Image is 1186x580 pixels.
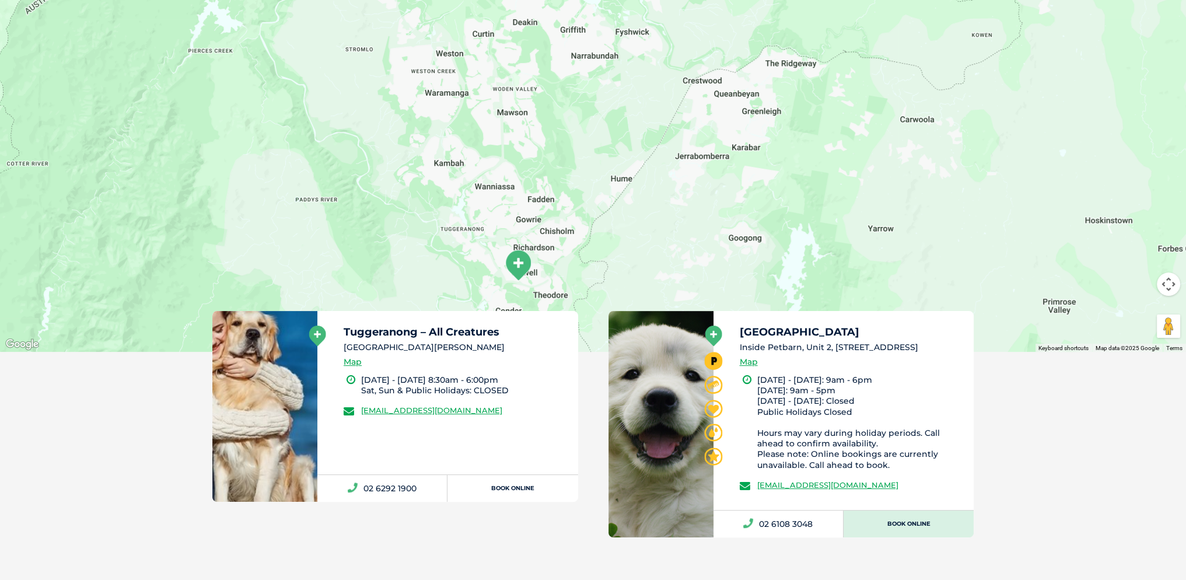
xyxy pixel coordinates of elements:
a: Book Online [447,475,578,502]
img: Google [3,337,41,352]
a: 02 6108 3048 [713,511,844,537]
li: [DATE] - [DATE] 8:30am - 6:00pm Sat, Sun & Public Holidays: CLOSED [361,375,568,396]
a: Map [740,355,758,369]
a: Map [344,355,362,369]
button: Drag Pegman onto the map to open Street View [1157,315,1180,338]
a: [EMAIL_ADDRESS][DOMAIN_NAME] [757,480,898,490]
button: Keyboard shortcuts [1038,344,1089,352]
li: [GEOGRAPHIC_DATA][PERSON_NAME] [344,341,568,354]
span: Map data ©2025 Google [1096,345,1159,351]
h5: [GEOGRAPHIC_DATA] [740,327,964,337]
button: Map camera controls [1157,272,1180,296]
a: Terms (opens in new tab) [1166,345,1182,351]
div: Tuggeranong – All Creatures [499,244,537,286]
li: Inside Petbarn, Unit 2, [STREET_ADDRESS] [740,341,964,354]
a: [EMAIL_ADDRESS][DOMAIN_NAME] [361,406,502,415]
li: [DATE] - [DATE]: 9am - 6pm [DATE]: 9am - 5pm [DATE] - [DATE]: Closed Public Holidays Closed Hours... [757,375,964,470]
h5: Tuggeranong – All Creatures [344,327,568,337]
a: Book Online [844,511,974,537]
a: 02 6292 1900 [317,475,447,502]
a: Open this area in Google Maps (opens a new window) [3,337,41,352]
